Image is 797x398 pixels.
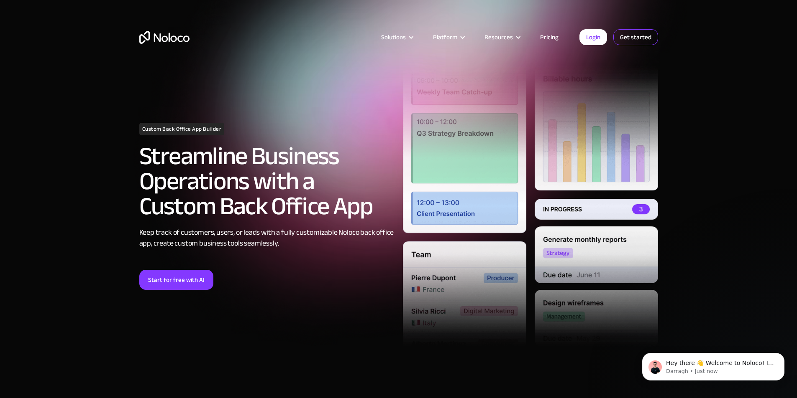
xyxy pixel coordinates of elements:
iframe: Intercom notifications message [630,335,797,394]
div: Resources [484,32,513,43]
h2: Streamline Business Operations with a Custom Back Office App [139,144,395,219]
a: Pricing [530,32,569,43]
div: Keep track of customers, users, or leads with a fully customizable Noloco back office app, create... [139,227,395,249]
div: Solutions [371,32,423,43]
div: Solutions [381,32,406,43]
a: Login [579,29,607,45]
a: Get started [613,29,658,45]
h1: Custom Back Office App Builder [139,123,225,135]
a: Start for free with AI [139,270,213,290]
div: Resources [474,32,530,43]
div: Platform [433,32,457,43]
div: Platform [423,32,474,43]
a: home [139,31,190,44]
